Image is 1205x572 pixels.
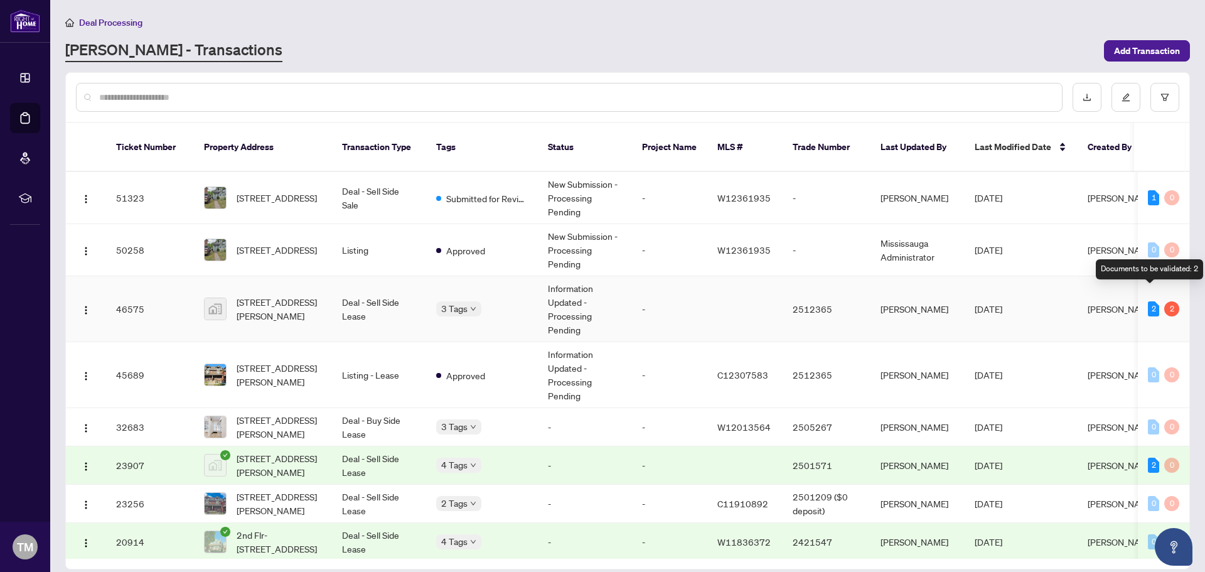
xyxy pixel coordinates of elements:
[975,536,1002,548] span: [DATE]
[1148,190,1159,205] div: 1
[1150,83,1179,112] button: filter
[1148,301,1159,316] div: 2
[1104,40,1190,62] button: Add Transaction
[76,365,96,385] button: Logo
[237,361,322,389] span: [STREET_ADDRESS][PERSON_NAME]
[783,485,870,523] td: 2501209 ($0 deposit)
[332,485,426,523] td: Deal - Sell Side Lease
[205,455,226,476] img: thumbnail-img
[81,246,91,256] img: Logo
[717,498,768,509] span: C11910892
[783,224,870,276] td: -
[332,123,426,172] th: Transaction Type
[237,528,322,556] span: 2nd Flr-[STREET_ADDRESS]
[1096,259,1203,279] div: Documents to be validated: 2
[237,451,322,479] span: [STREET_ADDRESS][PERSON_NAME]
[81,500,91,510] img: Logo
[220,450,230,460] span: check-circle
[65,40,282,62] a: [PERSON_NAME] - Transactions
[783,342,870,408] td: 2512365
[538,224,632,276] td: New Submission - Processing Pending
[205,416,226,438] img: thumbnail-img
[106,172,194,224] td: 51323
[332,446,426,485] td: Deal - Sell Side Lease
[1155,528,1192,566] button: Open asap
[1164,242,1179,257] div: 0
[106,224,194,276] td: 50258
[538,342,632,408] td: Information Updated - Processing Pending
[1164,301,1179,316] div: 2
[632,276,707,342] td: -
[1088,498,1155,509] span: [PERSON_NAME]
[220,527,230,537] span: check-circle
[870,485,965,523] td: [PERSON_NAME]
[81,461,91,472] img: Logo
[106,485,194,523] td: 23256
[965,123,1078,172] th: Last Modified Date
[717,536,771,548] span: W11836372
[1073,83,1101,112] button: download
[470,306,476,312] span: down
[783,408,870,446] td: 2505267
[237,490,322,517] span: [STREET_ADDRESS][PERSON_NAME]
[76,455,96,475] button: Logo
[632,123,707,172] th: Project Name
[205,187,226,208] img: thumbnail-img
[81,371,91,381] img: Logo
[717,192,771,203] span: W12361935
[441,301,468,316] span: 3 Tags
[1088,460,1155,471] span: [PERSON_NAME]
[1148,534,1159,549] div: 0
[717,244,771,256] span: W12361935
[332,224,426,276] td: Listing
[975,369,1002,380] span: [DATE]
[106,123,194,172] th: Ticket Number
[538,408,632,446] td: -
[632,523,707,561] td: -
[870,172,965,224] td: [PERSON_NAME]
[1088,421,1155,433] span: [PERSON_NAME]
[81,423,91,433] img: Logo
[632,172,707,224] td: -
[870,123,965,172] th: Last Updated By
[76,240,96,260] button: Logo
[237,295,322,323] span: [STREET_ADDRESS][PERSON_NAME]
[975,140,1051,154] span: Last Modified Date
[632,446,707,485] td: -
[975,460,1002,471] span: [DATE]
[470,539,476,545] span: down
[632,224,707,276] td: -
[332,276,426,342] td: Deal - Sell Side Lease
[332,408,426,446] td: Deal - Buy Side Lease
[205,531,226,553] img: thumbnail-img
[441,419,468,434] span: 3 Tags
[783,123,870,172] th: Trade Number
[975,303,1002,315] span: [DATE]
[1164,190,1179,205] div: 0
[1164,419,1179,434] div: 0
[1088,303,1155,315] span: [PERSON_NAME]
[783,276,870,342] td: 2512365
[332,172,426,224] td: Deal - Sell Side Sale
[1088,536,1155,548] span: [PERSON_NAME]
[17,538,33,556] span: TM
[76,532,96,552] button: Logo
[717,421,771,433] span: W12013564
[1148,419,1159,434] div: 0
[81,538,91,548] img: Logo
[1164,367,1179,382] div: 0
[632,408,707,446] td: -
[538,276,632,342] td: Information Updated - Processing Pending
[538,172,632,224] td: New Submission - Processing Pending
[76,417,96,437] button: Logo
[1148,367,1159,382] div: 0
[1114,41,1180,61] span: Add Transaction
[1148,496,1159,511] div: 0
[538,523,632,561] td: -
[79,17,142,28] span: Deal Processing
[1088,192,1155,203] span: [PERSON_NAME]
[1083,93,1091,102] span: download
[783,446,870,485] td: 2501571
[470,462,476,468] span: down
[81,194,91,204] img: Logo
